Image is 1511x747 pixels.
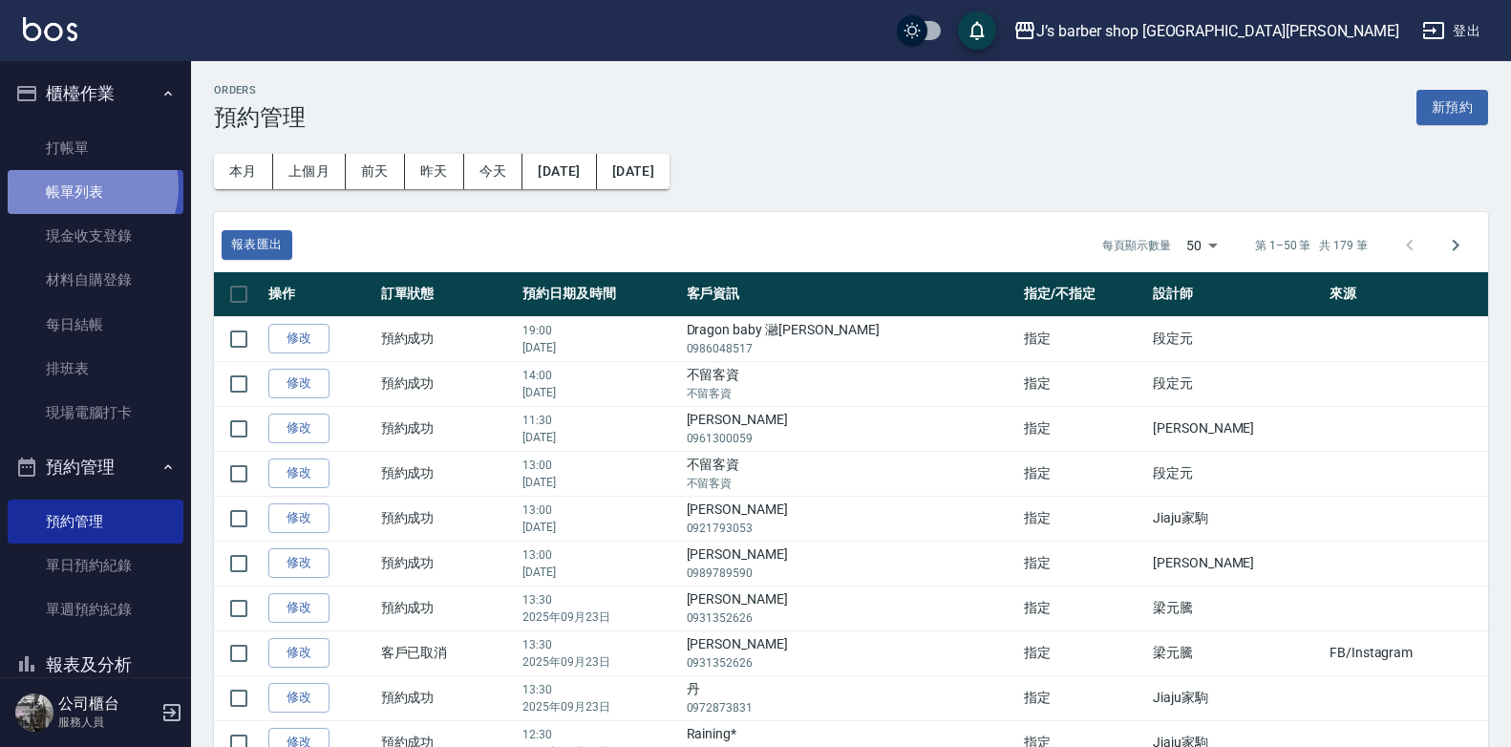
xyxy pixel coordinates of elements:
td: 預約成功 [376,361,519,406]
p: 13:00 [522,457,676,474]
button: J’s barber shop [GEOGRAPHIC_DATA][PERSON_NAME] [1006,11,1407,51]
th: 訂單狀態 [376,272,519,317]
th: 預約日期及時間 [518,272,681,317]
td: 指定 [1019,406,1148,451]
a: 修改 [268,369,330,398]
h3: 預約管理 [214,104,306,131]
a: 預約管理 [8,500,183,544]
p: 服務人員 [58,714,156,731]
td: 梁元騰 [1148,586,1325,630]
p: 0989789590 [687,565,1015,582]
p: 不留客資 [687,475,1015,492]
a: 修改 [268,459,330,488]
p: 19:00 [522,322,676,339]
a: 單日預約紀錄 [8,544,183,587]
button: 報表及分析 [8,640,183,690]
button: 新預約 [1416,90,1488,125]
img: Person [15,694,53,732]
p: 11:30 [522,412,676,429]
button: 本月 [214,154,273,189]
td: 客戶已取消 [376,630,519,675]
th: 操作 [264,272,376,317]
td: 預約成功 [376,451,519,496]
td: 指定 [1019,630,1148,675]
th: 來源 [1325,272,1488,317]
td: [PERSON_NAME] [1148,541,1325,586]
td: 預約成功 [376,586,519,630]
p: 每頁顯示數量 [1102,237,1171,254]
th: 設計師 [1148,272,1325,317]
td: 梁元騰 [1148,630,1325,675]
a: 修改 [268,683,330,713]
img: Logo [23,17,77,41]
td: 預約成功 [376,675,519,720]
td: 丹 [682,675,1020,720]
p: 13:00 [522,502,676,519]
td: 段定元 [1148,316,1325,361]
p: [DATE] [522,339,676,356]
a: 每日結帳 [8,303,183,347]
a: 材料自購登錄 [8,258,183,302]
p: 不留客資 [687,385,1015,402]
a: 修改 [268,414,330,443]
td: [PERSON_NAME] [682,496,1020,541]
td: FB/Instagram [1325,630,1488,675]
p: 2025年09月23日 [522,698,676,715]
td: 指定 [1019,451,1148,496]
p: 0972873831 [687,699,1015,716]
td: 預約成功 [376,496,519,541]
th: 客戶資訊 [682,272,1020,317]
p: 2025年09月23日 [522,608,676,626]
p: 0921793053 [687,520,1015,537]
a: 修改 [268,503,330,533]
td: [PERSON_NAME] [682,630,1020,675]
a: 修改 [268,638,330,668]
td: 指定 [1019,316,1148,361]
button: 上個月 [273,154,346,189]
button: 登出 [1415,13,1488,49]
p: 13:30 [522,636,676,653]
td: 不留客資 [682,361,1020,406]
button: 今天 [464,154,523,189]
td: 預約成功 [376,541,519,586]
a: 排班表 [8,347,183,391]
button: Go to next page [1433,223,1479,268]
a: 現場電腦打卡 [8,391,183,435]
button: 預約管理 [8,442,183,492]
p: [DATE] [522,429,676,446]
td: 段定元 [1148,361,1325,406]
a: 現金收支登錄 [8,214,183,258]
h5: 公司櫃台 [58,694,156,714]
td: Dragon baby 瀜[PERSON_NAME] [682,316,1020,361]
p: [DATE] [522,564,676,581]
p: 2025年09月23日 [522,653,676,671]
a: 報表匯出 [222,230,292,260]
a: 修改 [268,324,330,353]
button: save [958,11,996,50]
button: [DATE] [522,154,596,189]
td: 指定 [1019,496,1148,541]
td: 指定 [1019,541,1148,586]
div: J’s barber shop [GEOGRAPHIC_DATA][PERSON_NAME] [1036,19,1399,43]
p: 0986048517 [687,340,1015,357]
td: Jiaju家駒 [1148,675,1325,720]
p: 13:30 [522,681,676,698]
a: 打帳單 [8,126,183,170]
p: 14:00 [522,367,676,384]
p: [DATE] [522,384,676,401]
td: 指定 [1019,361,1148,406]
th: 指定/不指定 [1019,272,1148,317]
div: 50 [1179,220,1224,271]
td: 不留客資 [682,451,1020,496]
p: 13:00 [522,546,676,564]
a: 新預約 [1416,97,1488,116]
p: 13:30 [522,591,676,608]
td: 預約成功 [376,316,519,361]
td: 段定元 [1148,451,1325,496]
button: 櫃檯作業 [8,69,183,118]
a: 修改 [268,593,330,623]
td: [PERSON_NAME] [682,586,1020,630]
p: 0931352626 [687,654,1015,672]
button: 昨天 [405,154,464,189]
a: 帳單列表 [8,170,183,214]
